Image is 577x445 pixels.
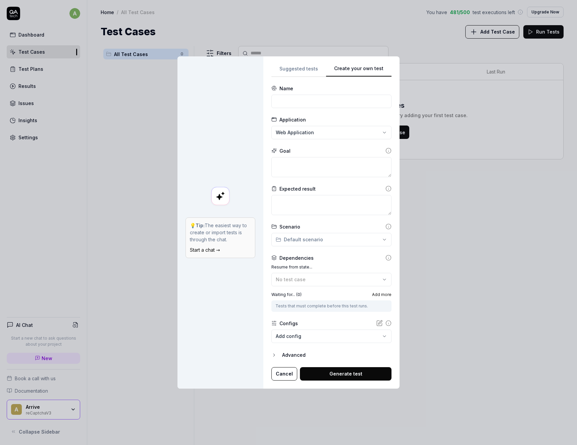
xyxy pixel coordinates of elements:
[271,264,391,270] label: Resume from state...
[271,126,391,139] button: Web Application
[190,222,251,243] p: 💡 The easiest way to create or import tests is through the chat.
[271,273,391,286] button: No test case
[271,292,302,298] label: Waiting for... ( 0 )
[279,85,293,92] div: Name
[190,247,220,253] a: Start a chat →
[279,185,316,192] div: Expected result
[279,254,314,261] div: Dependencies
[271,367,297,381] button: Cancel
[300,367,391,381] button: Generate test
[276,129,314,136] span: Web Application
[276,236,323,243] div: Default scenario
[275,303,387,309] div: Tests that must complete before this test runs.
[282,351,391,359] div: Advanced
[279,147,291,154] div: Goal
[276,277,306,282] span: No test case
[196,222,205,228] strong: Tip:
[271,351,391,359] button: Advanced
[372,292,391,298] span: Add more
[271,233,391,246] button: Default scenario
[326,65,391,77] button: Create your own test
[279,320,298,327] div: Configs
[271,65,326,77] button: Suggested tests
[279,223,300,230] div: Scenario
[279,116,306,123] div: Application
